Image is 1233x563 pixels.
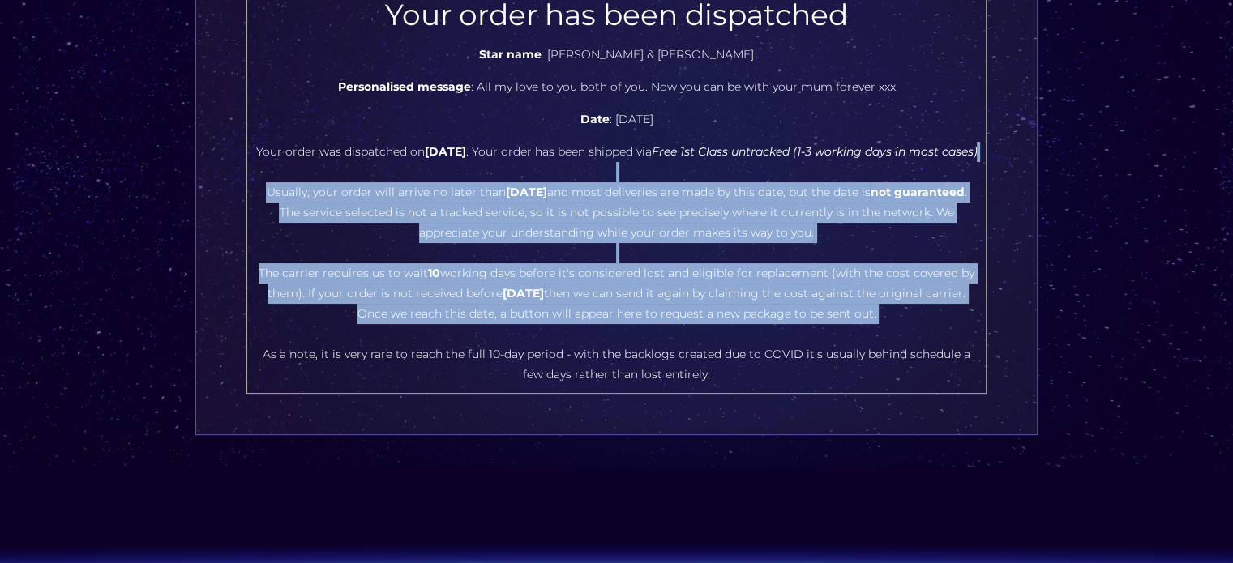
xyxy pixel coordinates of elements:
[424,144,465,159] b: [DATE]
[255,45,978,65] p: : [PERSON_NAME] & [PERSON_NAME]
[337,79,470,94] b: Personalised message
[503,286,544,301] b: [DATE]
[479,47,542,62] b: Star name
[428,266,440,280] b: 10
[651,144,977,159] i: Free 1st Class untracked (1-3 working days in most cases)
[255,77,978,97] p: : All my love to you both of you. Now you can be with your mum forever xxx
[870,185,964,199] b: not guaranteed
[255,109,978,130] p: : [DATE]
[580,112,609,126] b: Date
[505,185,546,199] b: [DATE]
